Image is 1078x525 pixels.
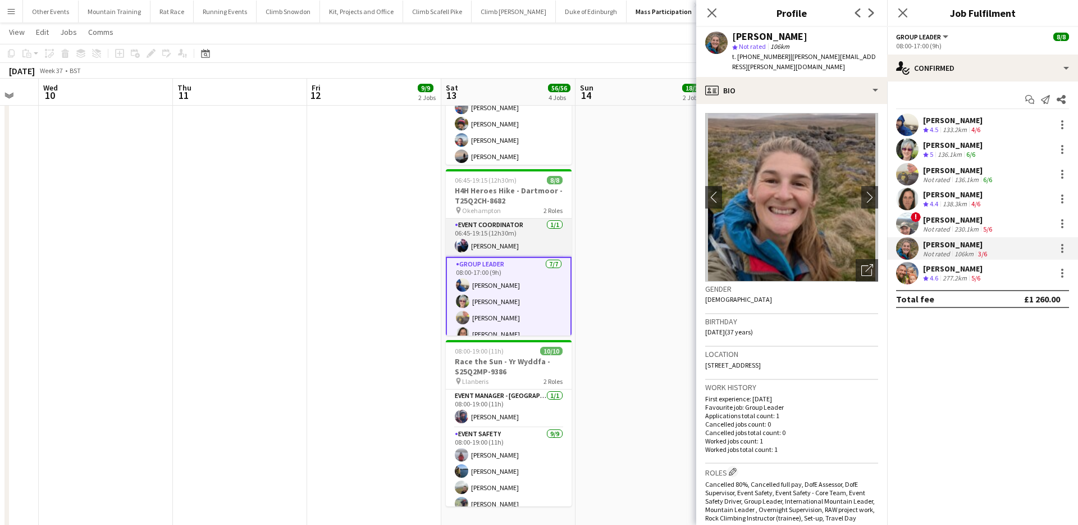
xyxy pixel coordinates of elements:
span: 4.6 [930,274,938,282]
app-job-card: 08:00-19:00 (11h)10/10Race the Sun - Yr Wyddfa - S25Q2MP-9386 Llanberis2 RolesEvent Manager - [GE... [446,340,572,506]
span: 4.4 [930,200,938,208]
app-skills-label: 3/6 [978,250,987,258]
span: Llanberis [462,377,488,386]
a: View [4,25,29,39]
h3: Work history [705,382,878,392]
app-job-card: 06:45-19:15 (12h30m)8/8H4H Heroes Hike - Dartmoor - T25Q2CH-8682 Okehampton2 RolesEvent Coordinat... [446,169,572,336]
div: [PERSON_NAME] [923,189,983,200]
div: Not rated [923,225,952,233]
span: 13 [444,89,458,102]
div: 277.2km [940,274,969,283]
button: Duke of Edinburgh [556,1,627,22]
div: [PERSON_NAME] [923,264,983,274]
span: 5 [930,150,933,159]
app-card-role: Event Coordinator1/106:45-19:15 (12h30m)[PERSON_NAME] [446,219,572,257]
span: 11 [176,89,191,102]
span: 08:00-19:00 (11h) [455,347,504,355]
div: 2 Jobs [418,93,436,102]
span: | [PERSON_NAME][EMAIL_ADDRESS][PERSON_NAME][DOMAIN_NAME] [732,52,876,71]
div: 4 Jobs [549,93,570,102]
div: 136.1km [952,175,981,184]
app-card-role: Group Leader7/708:00-17:00 (9h)[PERSON_NAME][PERSON_NAME][PERSON_NAME][PERSON_NAME] [446,257,572,395]
div: [PERSON_NAME] [923,165,994,175]
span: [DEMOGRAPHIC_DATA] [705,295,772,304]
div: Not rated [923,175,952,184]
div: 230.1km [952,225,981,233]
app-skills-label: 5/6 [971,274,980,282]
app-skills-label: 6/6 [966,150,975,159]
span: 10 [42,89,58,102]
button: Climb Scafell Pike [403,1,472,22]
h3: H4H Heroes Hike - Dartmoor - T25Q2CH-8682 [446,185,572,206]
div: [DATE] [9,65,35,76]
button: Running Events [194,1,257,22]
h3: Profile [696,6,887,20]
span: 106km [768,42,792,51]
span: Sat [446,83,458,93]
button: Mass Participation [627,1,701,22]
div: Bio [696,77,887,104]
div: BST [70,66,81,75]
a: Jobs [56,25,81,39]
a: Comms [84,25,118,39]
span: 06:45-19:15 (12h30m) [455,176,517,184]
span: 12 [310,89,321,102]
app-skills-label: 4/6 [971,200,980,208]
span: Group Leader [896,33,941,41]
span: Wed [43,83,58,93]
h3: Job Fulfilment [887,6,1078,20]
div: 133.2km [940,125,969,135]
button: Kit, Projects and Office [320,1,403,22]
div: Confirmed [887,55,1078,82]
h3: Race the Sun - Yr Wyddfa - S25Q2MP-9386 [446,356,572,377]
span: Week 37 [37,66,65,75]
span: 2 Roles [543,206,563,215]
div: [PERSON_NAME] [732,31,807,42]
span: Cancelled 80%, Cancelled full pay, DofE Assessor, DofE Supervisor, Event Safety, Event Safety - C... [705,480,875,522]
span: 4.5 [930,125,938,134]
div: [PERSON_NAME] [923,239,989,250]
span: Thu [177,83,191,93]
app-card-role: Event Safety10/1006:00-22:00 (16h)[PERSON_NAME][PERSON_NAME][PERSON_NAME][PERSON_NAME][PERSON_NAM... [446,48,572,233]
app-skills-label: 6/6 [983,175,992,184]
span: Okehampton [462,206,501,215]
span: 8/8 [1053,33,1069,41]
div: [PERSON_NAME] [923,140,983,150]
h3: Birthday [705,316,878,327]
div: Total fee [896,293,934,305]
span: [DATE] (37 years) [705,328,753,336]
div: 106km [952,250,976,258]
button: Mountain Training [79,1,150,22]
span: 9/9 [418,84,433,92]
img: Crew avatar or photo [705,113,878,282]
button: Rat Race [150,1,194,22]
p: First experience: [DATE] [705,395,878,403]
div: £1 260.00 [1024,293,1060,305]
h3: Gender [705,284,878,294]
div: [PERSON_NAME] [923,215,994,225]
app-card-role: Event Manager - [GEOGRAPHIC_DATA]1/108:00-19:00 (11h)[PERSON_NAME] [446,390,572,428]
p: Cancelled jobs total count: 0 [705,428,878,437]
h3: Location [705,349,878,359]
span: Not rated [739,42,766,51]
span: 10/10 [540,347,563,355]
span: [STREET_ADDRESS] [705,361,761,369]
p: Worked jobs count: 1 [705,437,878,445]
span: t. [PHONE_NUMBER] [732,52,791,61]
app-skills-label: 4/6 [971,125,980,134]
p: Favourite job: Group Leader [705,403,878,411]
span: View [9,27,25,37]
button: Other Events [23,1,79,22]
div: 138.3km [940,200,969,209]
span: 8/8 [547,176,563,184]
div: Not rated [923,250,952,258]
button: Group Leader [896,33,950,41]
span: Comms [88,27,113,37]
div: 2 Jobs [683,93,704,102]
span: Fri [312,83,321,93]
h3: Roles [705,466,878,478]
span: 56/56 [548,84,570,92]
div: 136.1km [935,150,964,160]
button: Climb [PERSON_NAME] [472,1,556,22]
